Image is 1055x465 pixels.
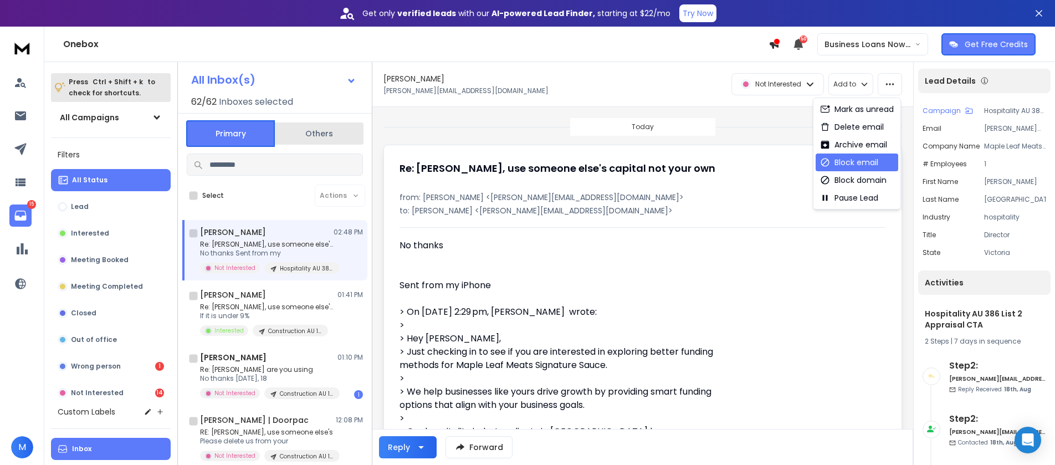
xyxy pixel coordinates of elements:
[72,444,91,453] p: Inbox
[337,290,363,299] p: 01:41 PM
[984,142,1046,151] p: Maple Leaf Meats Signature Sauce
[800,35,807,43] span: 50
[965,39,1028,50] p: Get Free Credits
[925,337,1044,346] div: |
[51,147,171,162] h3: Filters
[71,256,129,264] p: Meeting Booked
[58,406,115,417] h3: Custom Labels
[354,390,363,399] div: 1
[925,75,976,86] p: Lead Details
[755,80,801,89] p: Not Interested
[958,438,1017,447] p: Contacted
[27,200,36,209] p: 15
[71,282,143,291] p: Meeting Completed
[214,452,255,460] p: Not Interested
[949,375,1046,383] h6: [PERSON_NAME][EMAIL_ADDRESS][DOMAIN_NAME]
[200,374,333,383] p: No thanks [DATE], 18
[949,428,1046,436] h6: [PERSON_NAME][EMAIL_ADDRESS][DOMAIN_NAME]
[632,122,654,131] p: Today
[280,390,333,398] p: Construction AU 1685 List 2 Appraisal CTA
[69,76,155,99] p: Press to check for shortcuts.
[200,428,333,437] p: RE: [PERSON_NAME], use someone else's
[200,240,333,249] p: Re: [PERSON_NAME], use someone else's
[200,311,333,320] p: If it is under 9%
[200,303,333,311] p: Re: [PERSON_NAME], use someone else's
[11,38,33,58] img: logo
[923,106,961,115] p: Campaign
[984,213,1046,222] p: hospitality
[202,191,224,200] label: Select
[820,104,894,115] div: Mark as unread
[1004,385,1031,394] span: 18th, Aug
[383,86,549,95] p: [PERSON_NAME][EMAIL_ADDRESS][DOMAIN_NAME]
[60,112,119,123] h1: All Campaigns
[11,436,33,458] span: M
[91,75,145,88] span: Ctrl + Shift + k
[200,352,267,363] h1: [PERSON_NAME]
[820,157,878,168] div: Block email
[984,106,1046,115] p: Hospitality AU 386 List 2 Appraisal CTA
[268,327,321,335] p: Construction AU 1686 List 1 Video CTA
[200,249,333,258] p: No thanks Sent from my
[280,452,333,461] p: Construction AU 1686 List 1 Video CTA
[280,264,333,273] p: Hospitality AU 386 List 2 Appraisal CTA
[984,231,1046,239] p: Director
[191,74,255,85] h1: All Inbox(s)
[71,229,109,238] p: Interested
[1015,427,1041,453] div: Open Intercom Messenger
[71,202,89,211] p: Lead
[200,227,266,238] h1: [PERSON_NAME]
[336,416,363,425] p: 12:08 PM
[186,120,275,147] button: Primary
[923,177,958,186] p: First Name
[214,326,244,335] p: Interested
[63,38,769,51] h1: Onebox
[219,95,293,109] h3: Inboxes selected
[990,438,1017,447] span: 18th, Aug
[984,124,1046,133] p: [PERSON_NAME][EMAIL_ADDRESS][DOMAIN_NAME]
[820,139,887,150] div: Archive email
[200,415,309,426] h1: [PERSON_NAME] | Doorpac
[200,437,333,446] p: Please delete us from your
[388,442,410,453] div: Reply
[954,336,1021,346] span: 7 days in sequence
[71,309,96,318] p: Closed
[71,362,121,371] p: Wrong person
[337,353,363,362] p: 01:10 PM
[925,308,1044,330] h1: Hospitality AU 386 List 2 Appraisal CTA
[71,389,124,397] p: Not Interested
[200,365,333,374] p: Re: [PERSON_NAME] are you using
[191,95,217,109] span: 62 / 62
[214,389,255,397] p: Not Interested
[820,121,884,132] div: Delete email
[362,8,670,19] p: Get only with our starting at $22/mo
[984,195,1046,204] p: [GEOGRAPHIC_DATA]
[820,175,887,186] div: Block domain
[984,248,1046,257] p: Victoria
[491,8,595,19] strong: AI-powered Lead Finder,
[820,192,878,203] div: Pause Lead
[925,336,949,346] span: 2 Steps
[214,264,255,272] p: Not Interested
[334,228,363,237] p: 02:48 PM
[949,412,1046,426] h6: Step 2 :
[923,213,950,222] p: Industry
[923,248,940,257] p: State
[923,124,941,133] p: Email
[984,177,1046,186] p: [PERSON_NAME]
[397,8,456,19] strong: verified leads
[833,80,856,89] p: Add to
[984,160,1046,168] p: 1
[958,385,1031,394] p: Reply Received
[200,289,266,300] h1: [PERSON_NAME]
[923,231,936,239] p: Title
[400,161,715,176] h1: Re: [PERSON_NAME], use someone else's capital not your own
[949,359,1046,372] h6: Step 2 :
[71,335,117,344] p: Out of office
[72,176,107,185] p: All Status
[683,8,713,19] p: Try Now
[923,142,980,151] p: Company Name
[275,121,363,146] button: Others
[155,362,164,371] div: 1
[918,270,1051,295] div: Activities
